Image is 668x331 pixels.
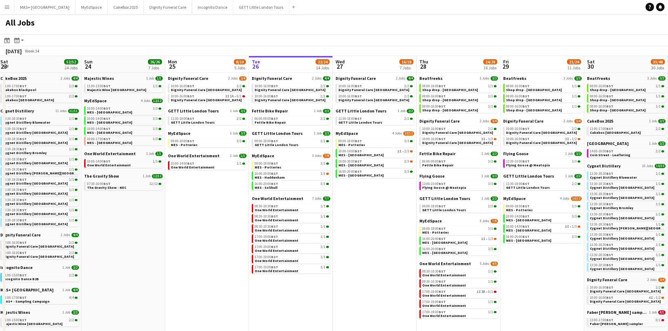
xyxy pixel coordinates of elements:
[14,0,75,14] button: MAS+ [GEOGRAPHIC_DATA]
[23,48,41,54] span: Week 34
[6,48,22,55] div: [DATE]
[144,0,192,14] button: Dignity Funeral Care
[233,0,289,14] button: GETT Little London Tours
[192,0,233,14] button: Incognito Dance
[108,0,144,14] button: CakeBox 2025
[75,0,108,14] button: MyEdSpace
